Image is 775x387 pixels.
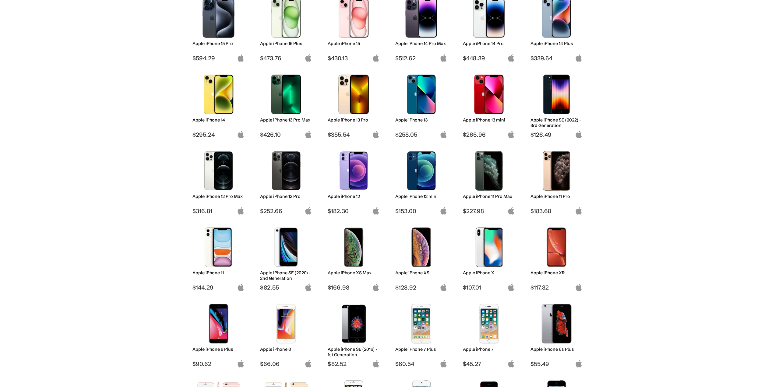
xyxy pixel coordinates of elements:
[257,224,315,291] a: iPhone SE 2nd Gen Apple iPhone SE (2020) - 2nd Generation $82.55 apple-logo
[460,301,518,368] a: iPhone 7 Apple iPhone 7 $45.27 apple-logo
[192,117,245,123] h2: Apple iPhone 14
[400,227,443,267] img: iPhone XS
[372,54,380,62] img: apple-logo
[463,131,515,138] span: $265.96
[507,131,515,138] img: apple-logo
[393,148,450,215] a: iPhone 12 mini Apple iPhone 12 mini $153.00 apple-logo
[528,224,586,291] a: iPhone XR Apple iPhone XR $117.32 apple-logo
[237,131,245,138] img: apple-logo
[400,75,443,114] img: iPhone 13
[467,304,510,343] img: iPhone 7
[192,55,245,62] span: $594.29
[395,41,447,46] h2: Apple iPhone 14 Pro Max
[190,72,248,138] a: iPhone 14 Apple iPhone 14 $295.24 apple-logo
[332,151,375,191] img: iPhone 12
[507,360,515,368] img: apple-logo
[463,55,515,62] span: $448.39
[325,224,383,291] a: iPhone XS Max Apple iPhone XS Max $166.98 apple-logo
[260,41,312,46] h2: Apple iPhone 15 Plus
[328,270,380,276] h2: Apple iPhone XS Max
[460,148,518,215] a: iPhone 11 Pro Max Apple iPhone 11 Pro Max $227.98 apple-logo
[440,360,447,368] img: apple-logo
[530,41,583,46] h2: Apple iPhone 14 Plus
[463,41,515,46] h2: Apple iPhone 14 Pro
[463,207,515,215] span: $227.98
[393,72,450,138] a: iPhone 13 Apple iPhone 13 $258.05 apple-logo
[265,227,308,267] img: iPhone SE 2nd Gen
[528,301,586,368] a: iPhone 6s Plus Apple iPhone 6s Plus $55.49 apple-logo
[395,207,447,215] span: $153.00
[575,54,583,62] img: apple-logo
[328,207,380,215] span: $182.30
[535,151,578,191] img: iPhone 11 Pro
[395,347,447,352] h2: Apple iPhone 7 Plus
[192,194,245,199] h2: Apple iPhone 12 Pro Max
[440,131,447,138] img: apple-logo
[372,207,380,215] img: apple-logo
[460,224,518,291] a: iPhone X Apple iPhone X $107.01 apple-logo
[237,360,245,368] img: apple-logo
[535,75,578,114] img: iPhone SE 3rd Gen
[192,360,245,368] span: $90.62
[535,304,578,343] img: iPhone 6s Plus
[328,41,380,46] h2: Apple iPhone 15
[328,55,380,62] span: $430.13
[395,55,447,62] span: $512.62
[237,54,245,62] img: apple-logo
[197,75,240,114] img: iPhone 14
[507,207,515,215] img: apple-logo
[530,194,583,199] h2: Apple iPhone 11 Pro
[192,347,245,352] h2: Apple iPhone 8 Plus
[305,207,312,215] img: apple-logo
[197,227,240,267] img: iPhone 11
[440,283,447,291] img: apple-logo
[467,151,510,191] img: iPhone 11 Pro Max
[530,360,583,368] span: $55.49
[192,131,245,138] span: $295.24
[265,151,308,191] img: iPhone 12 Pro
[260,270,312,281] h2: Apple iPhone SE (2020) - 2nd Generation
[507,54,515,62] img: apple-logo
[395,194,447,199] h2: Apple iPhone 12 mini
[305,54,312,62] img: apple-logo
[192,207,245,215] span: $316.81
[257,301,315,368] a: iPhone 8 Apple iPhone 8 $66.06 apple-logo
[530,270,583,276] h2: Apple iPhone XR
[400,151,443,191] img: iPhone 12 mini
[400,304,443,343] img: iPhone 7 Plus
[257,72,315,138] a: iPhone 13 Pro Max Apple iPhone 13 Pro Max $426.10 apple-logo
[440,54,447,62] img: apple-logo
[530,284,583,291] span: $117.32
[530,117,583,128] h2: Apple iPhone SE (2022) - 3rd Generation
[393,301,450,368] a: iPhone 7 Plus Apple iPhone 7 Plus $60.54 apple-logo
[463,270,515,276] h2: Apple iPhone X
[192,284,245,291] span: $144.29
[395,360,447,368] span: $60.54
[372,360,380,368] img: apple-logo
[260,194,312,199] h2: Apple iPhone 12 Pro
[395,117,447,123] h2: Apple iPhone 13
[328,131,380,138] span: $355.54
[190,148,248,215] a: iPhone 12 Pro Max Apple iPhone 12 Pro Max $316.81 apple-logo
[575,283,583,291] img: apple-logo
[372,131,380,138] img: apple-logo
[328,347,380,357] h2: Apple iPhone SE (2016) - 1st Generation
[440,207,447,215] img: apple-logo
[260,117,312,123] h2: Apple iPhone 13 Pro Max
[535,227,578,267] img: iPhone XR
[332,304,375,343] img: iPhone SE 1st Gen
[463,360,515,368] span: $45.27
[530,131,583,138] span: $126.49
[507,283,515,291] img: apple-logo
[460,72,518,138] a: iPhone 13 mini Apple iPhone 13 mini $265.96 apple-logo
[237,207,245,215] img: apple-logo
[305,131,312,138] img: apple-logo
[332,227,375,267] img: iPhone XS Max
[530,347,583,352] h2: Apple iPhone 6s Plus
[190,224,248,291] a: iPhone 11 Apple iPhone 11 $144.29 apple-logo
[197,151,240,191] img: iPhone 12 Pro Max
[305,360,312,368] img: apple-logo
[467,227,510,267] img: iPhone X
[325,72,383,138] a: iPhone 13 Pro Apple iPhone 13 Pro $355.54 apple-logo
[265,75,308,114] img: iPhone 13 Pro Max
